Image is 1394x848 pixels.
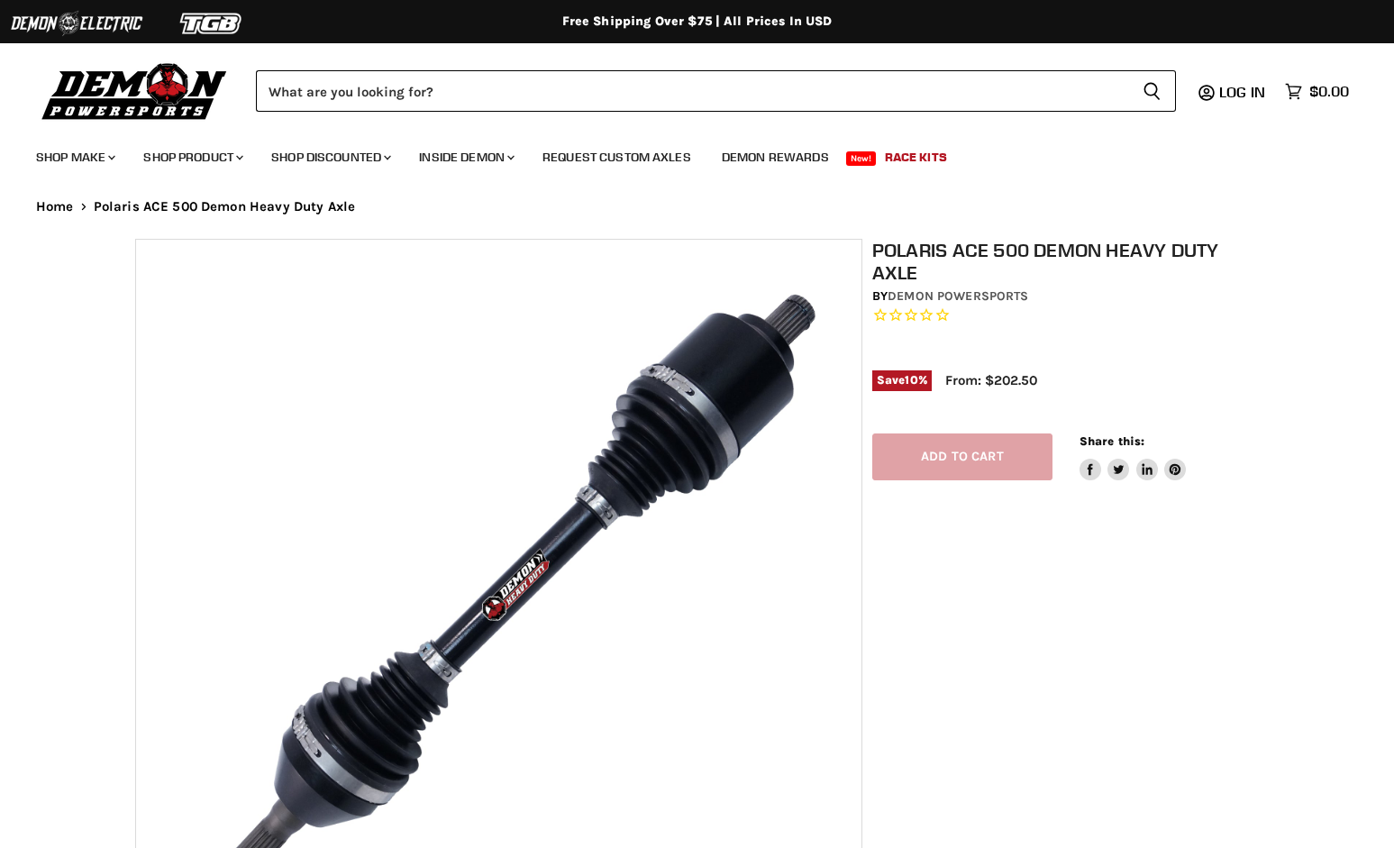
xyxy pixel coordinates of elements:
[256,70,1176,112] form: Product
[258,139,402,176] a: Shop Discounted
[872,287,1269,306] div: by
[94,199,356,214] span: Polaris ACE 500 Demon Heavy Duty Axle
[945,372,1037,388] span: From: $202.50
[130,139,254,176] a: Shop Product
[888,288,1028,304] a: Demon Powersports
[1276,78,1358,105] a: $0.00
[1080,433,1187,481] aside: Share this:
[1309,83,1349,100] span: $0.00
[871,139,961,176] a: Race Kits
[256,70,1128,112] input: Search
[1211,84,1276,100] a: Log in
[872,370,932,390] span: Save %
[1219,83,1265,101] span: Log in
[144,6,279,41] img: TGB Logo 2
[529,139,705,176] a: Request Custom Axles
[905,373,917,387] span: 10
[708,139,843,176] a: Demon Rewards
[846,151,877,166] span: New!
[405,139,525,176] a: Inside Demon
[36,199,74,214] a: Home
[872,239,1269,284] h1: Polaris ACE 500 Demon Heavy Duty Axle
[1128,70,1176,112] button: Search
[1080,434,1144,448] span: Share this:
[23,139,126,176] a: Shop Make
[36,59,233,123] img: Demon Powersports
[9,6,144,41] img: Demon Electric Logo 2
[872,306,1269,325] span: Rated 0.0 out of 5 stars 0 reviews
[23,132,1344,176] ul: Main menu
